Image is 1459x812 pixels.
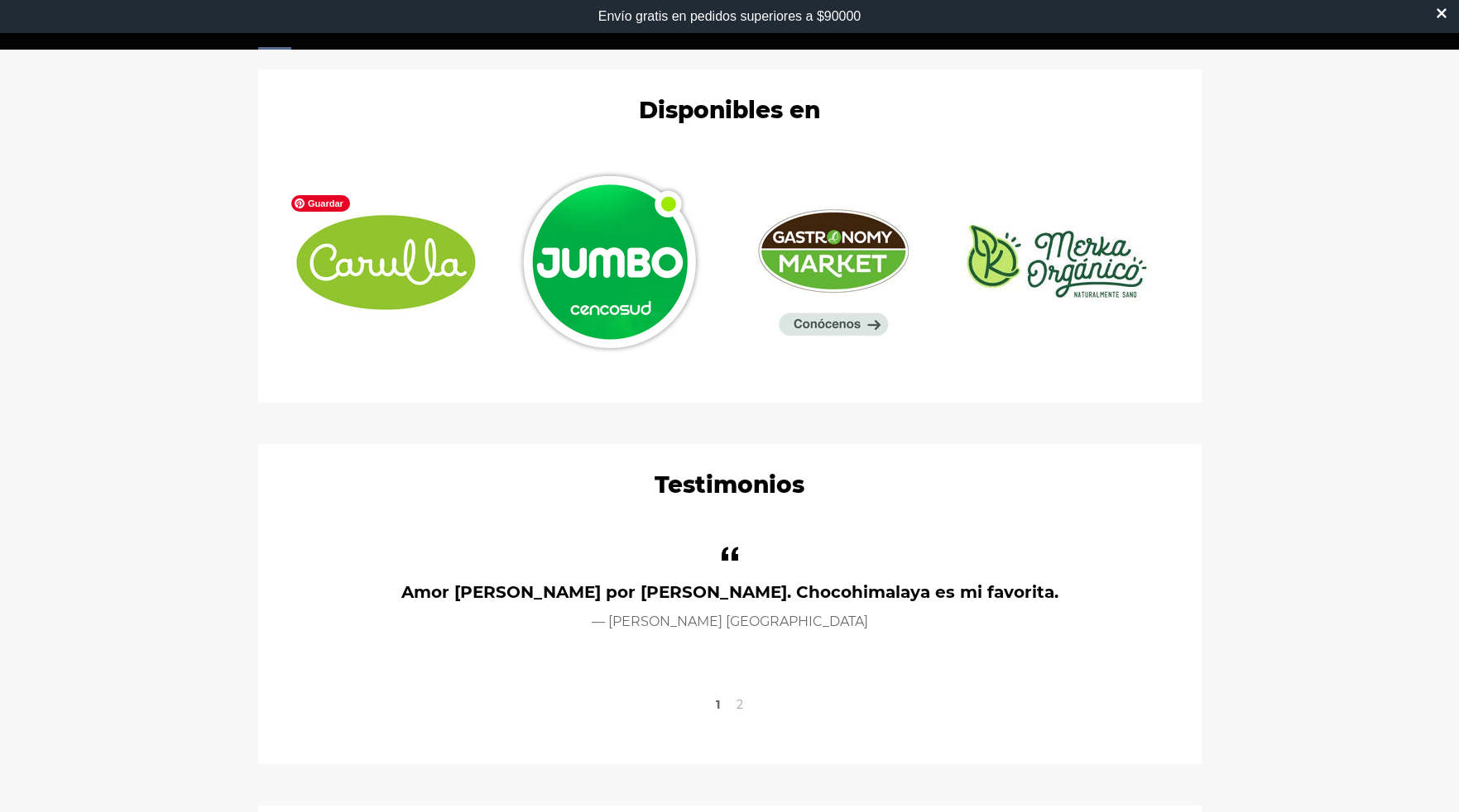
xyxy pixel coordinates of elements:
cite: [PERSON_NAME] [GEOGRAPHIC_DATA] [333,613,1127,631]
button: 1 [712,695,724,714]
button: 2 [732,695,747,714]
span: Guardar [291,195,350,212]
h4: Testimonios [283,469,1177,501]
div: Envío gratis en pedidos superiores a $90000 [598,9,861,24]
p: Amor [PERSON_NAME] por [PERSON_NAME]. Chocohimalaya es mi favorita. [333,581,1127,604]
h4: Disponibles en [283,94,1177,127]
